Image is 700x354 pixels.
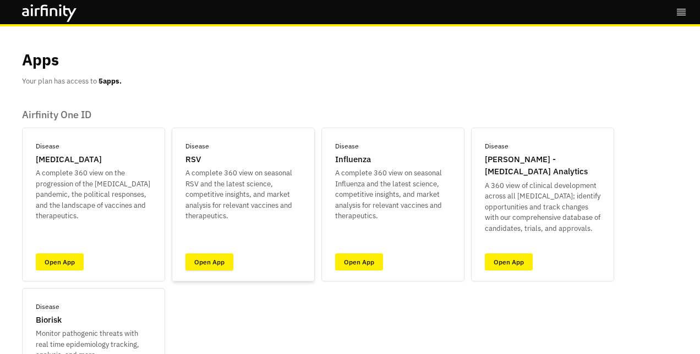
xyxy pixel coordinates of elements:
[22,76,122,87] p: Your plan has access to
[185,153,201,166] p: RSV
[99,76,122,86] b: 5 apps.
[485,180,600,234] p: A 360 view of clinical development across all [MEDICAL_DATA]; identify opportunities and track ch...
[185,168,301,222] p: A complete 360 view on seasonal RSV and the latest science, competitive insights, and market anal...
[485,153,600,178] p: [PERSON_NAME] - [MEDICAL_DATA] Analytics
[485,253,533,270] a: Open App
[36,253,84,270] a: Open App
[22,109,678,121] p: Airfinity One ID
[36,168,151,222] p: A complete 360 view on the progression of the [MEDICAL_DATA] pandemic, the political responses, a...
[335,168,451,222] p: A complete 360 view on seasonal Influenza and the latest science, competitive insights, and marke...
[36,302,59,312] p: Disease
[335,253,383,270] a: Open App
[185,253,233,270] a: Open App
[335,153,371,166] p: Influenza
[485,141,508,151] p: Disease
[185,141,209,151] p: Disease
[335,141,359,151] p: Disease
[36,141,59,151] p: Disease
[22,48,59,71] p: Apps
[36,153,102,166] p: [MEDICAL_DATA]
[36,314,62,327] p: Biorisk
